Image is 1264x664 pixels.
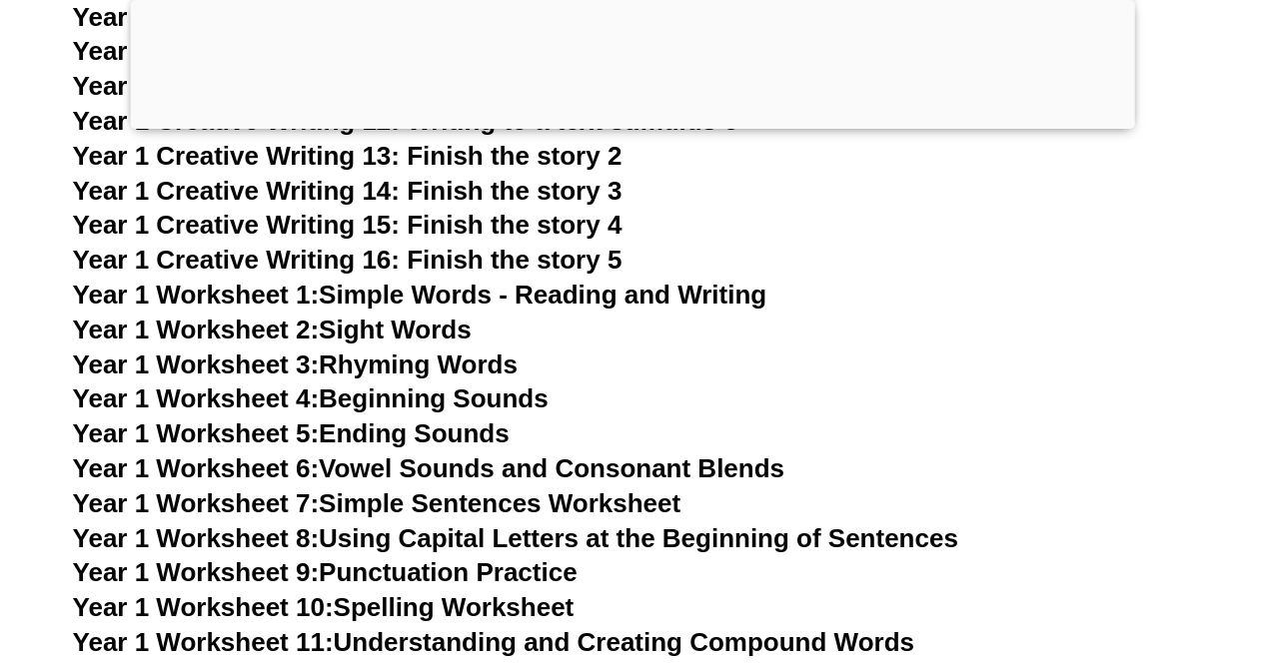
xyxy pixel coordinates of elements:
a: Year 1 Worksheet 2:Sight Words [73,315,472,344]
a: Year 1 Worksheet 10:Spelling Worksheet [73,592,575,622]
a: Year 1 Creative Writing 13: Finish the story 2 [73,141,623,171]
a: Year 1 Worksheet 11:Understanding and Creating Compound Words [73,627,914,657]
a: Year 1 Worksheet 7:Simple Sentences Worksheet [73,488,681,518]
span: Year 1 Worksheet 3: [73,349,320,379]
a: Year 1 Creative Writing 12: Writing to a text stimulus 5 [73,106,738,136]
a: Year 1 Worksheet 8:Using Capital Letters at the Beginning of Sentences [73,523,958,553]
a: Year 1 Creative Writing 9: Writing to a text stimulus 2 [73,2,724,32]
span: Year 1 Worksheet 5: [73,418,320,448]
span: Year 1 Worksheet 7: [73,488,320,518]
span: Year 1 Worksheet 8: [73,523,320,553]
span: Year 1 Worksheet 11: [73,627,334,657]
span: Year 1 Worksheet 10: [73,592,334,622]
span: Year 1 Worksheet 2: [73,315,320,344]
span: Year 1 Worksheet 4: [73,383,320,413]
a: Year 1 Worksheet 6:Vowel Sounds and Consonant Blends [73,453,784,483]
a: Year 1 Worksheet 3:Rhyming Words [73,349,518,379]
a: Year 1 Creative Writing 11: Writing to a text stimulus 4 [73,71,738,101]
a: Year 1 Worksheet 5:Ending Sounds [73,418,510,448]
span: Year 1 Worksheet 1: [73,280,320,310]
a: Year 1 Worksheet 9:Punctuation Practice [73,557,578,587]
a: Year 1 Creative Writing 15: Finish the story 4 [73,210,623,240]
a: Year 1 Worksheet 4:Beginning Sounds [73,383,549,413]
a: Year 1 Creative Writing 16: Finish the story 5 [73,245,623,275]
a: Year 1 Creative Writing 14: Finish the story 3 [73,176,623,206]
iframe: Chat Widget [931,438,1264,664]
a: Year 1 Worksheet 1:Simple Words - Reading and Writing [73,280,767,310]
span: Year 1 Worksheet 6: [73,453,320,483]
span: Year 1 Worksheet 9: [73,557,320,587]
a: Year 1 Creative Writing 10: Writing to a text stimulus 3 [73,36,738,66]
